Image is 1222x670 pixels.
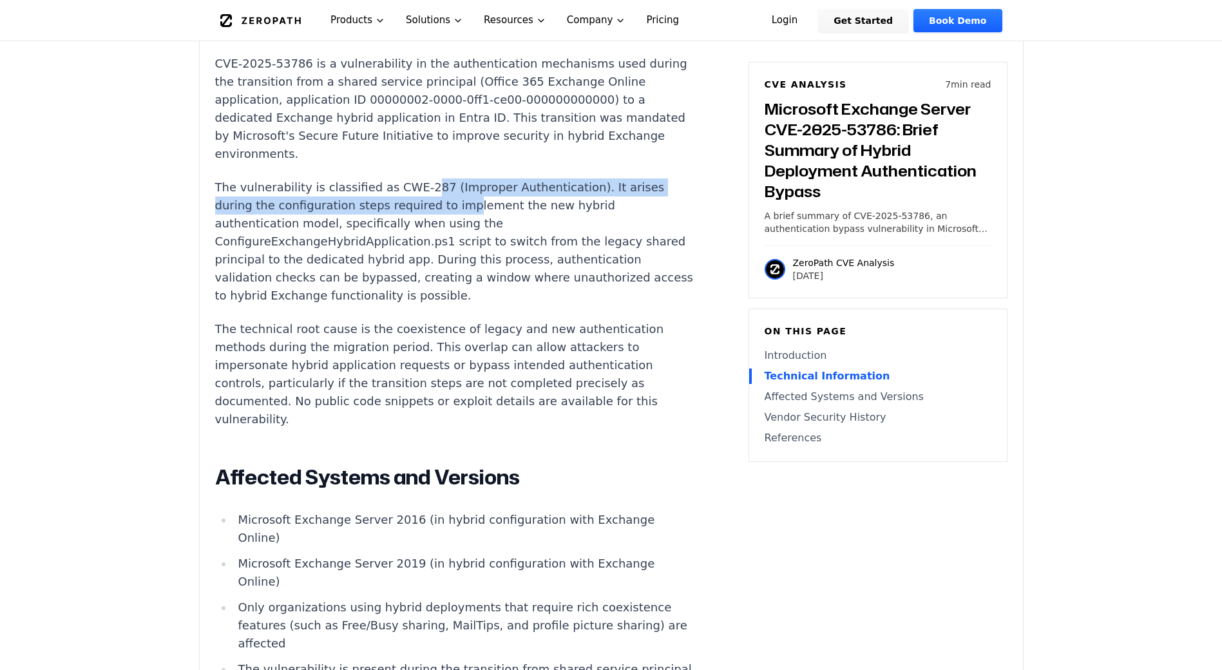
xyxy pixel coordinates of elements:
h3: Microsoft Exchange Server CVE-2025-53786: Brief Summary of Hybrid Deployment Authentication Bypass [765,99,991,202]
a: Login [756,9,814,32]
p: A brief summary of CVE-2025-53786, an authentication bypass vulnerability in Microsoft Exchange S... [765,209,991,235]
p: [DATE] [793,269,895,282]
img: ZeroPath CVE Analysis [765,259,785,280]
a: Vendor Security History [765,410,991,425]
a: Book Demo [913,9,1002,32]
a: Introduction [765,348,991,363]
p: ZeroPath CVE Analysis [793,256,895,269]
p: 7 min read [945,78,991,91]
a: Technical Information [765,368,991,384]
h6: CVE Analysis [765,78,847,91]
a: Affected Systems and Versions [765,389,991,405]
a: Get Started [818,9,908,32]
li: Microsoft Exchange Server 2016 (in hybrid configuration with Exchange Online) [233,511,694,547]
p: CVE-2025-53786 is a vulnerability in the authentication mechanisms used during the transition fro... [215,55,694,163]
a: References [765,430,991,446]
p: The technical root cause is the coexistence of legacy and new authentication methods during the m... [215,320,694,428]
li: Microsoft Exchange Server 2019 (in hybrid configuration with Exchange Online) [233,555,694,591]
h6: On this page [765,325,991,338]
li: Only organizations using hybrid deployments that require rich coexistence features (such as Free/... [233,598,694,653]
p: The vulnerability is classified as CWE-287 (Improper Authentication). It arises during the config... [215,178,694,305]
h2: Affected Systems and Versions [215,464,694,490]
